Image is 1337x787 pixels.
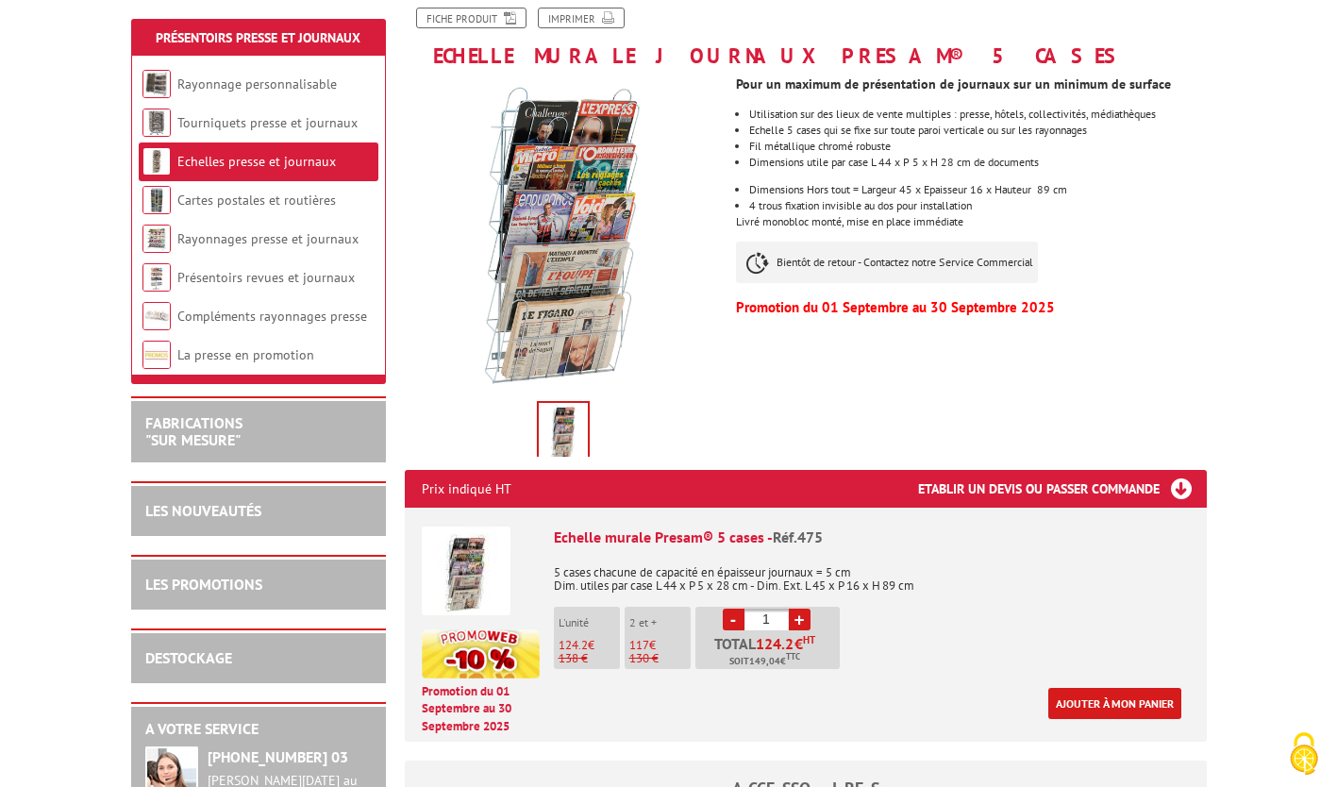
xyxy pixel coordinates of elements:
[422,527,510,615] img: Echelle murale Presam® 5 cases
[794,636,803,651] span: €
[1280,730,1328,778] img: Cookies (fenêtre modale)
[177,269,355,286] a: Présentoirs revues et journaux
[538,8,625,28] a: Imprimer
[177,346,314,363] a: La presse en promotion
[749,141,1206,152] li: Fil métallique chromé robuste
[405,76,723,394] img: echelles_presse_475_1.jpg
[422,470,511,508] p: Prix indiqué HT
[142,341,171,369] img: La presse en promotion
[749,125,1206,136] li: Echelle 5 cases qui se fixe sur toute paroi verticale ou sur les rayonnages
[145,413,242,449] a: FABRICATIONS"Sur Mesure"
[554,553,1190,593] p: 5 cases chacune de capacité en épaisseur journaux = 5 cm Dim. utiles par case L 44 x P 5 x 28 cm ...
[142,186,171,214] img: Cartes postales et routières
[749,184,1206,195] li: Dimensions Hors tout = Largeur 45 x Epaisseur 16 x Hauteur 89 cm
[918,470,1207,508] h3: Etablir un devis ou passer commande
[749,157,1206,168] p: Dimensions utile par case L 44 x P 5 x H 28 cm de documents
[142,225,171,253] img: Rayonnages presse et journaux
[749,109,1206,120] li: Utilisation sur des lieux de vente multiples : presse, hôtels, collectivités, médiathèques
[142,109,171,137] img: Tourniquets presse et journaux
[1271,723,1337,787] button: Cookies (fenêtre modale)
[177,153,336,170] a: Echelles presse et journaux
[559,616,620,629] p: L'unité
[145,501,261,520] a: LES NOUVEAUTÉS
[749,654,780,669] span: 149,04
[629,637,649,653] span: 117
[177,75,337,92] a: Rayonnage personnalisable
[422,683,540,736] p: Promotion du 01 Septembre au 30 Septembre 2025
[554,527,1190,548] div: Echelle murale Presam® 5 cases -
[749,200,1206,211] li: 4 trous fixation invisible au dos pour installation
[142,302,171,330] img: Compléments rayonnages presse
[736,75,1171,92] strong: Pour un maximum de présentation de journaux sur un minimum de surface
[1048,688,1181,719] a: Ajouter à mon panier
[142,147,171,176] img: Echelles presse et journaux
[208,747,348,766] strong: [PHONE_NUMBER] 03
[773,527,823,546] span: Réf.475
[803,633,815,646] sup: HT
[177,114,358,131] a: Tourniquets presse et journaux
[629,616,691,629] p: 2 et +
[145,575,262,594] a: LES PROMOTIONS
[629,652,691,665] p: 130 €
[723,609,744,630] a: -
[145,721,372,738] h2: A votre service
[142,263,171,292] img: Présentoirs revues et journaux
[736,242,1038,283] p: Bientôt de retour - Contactez notre Service Commercial
[729,654,800,669] span: Soit €
[539,403,588,461] img: echelles_presse_475_1.jpg
[789,609,811,630] a: +
[736,214,963,228] span: Livré monobloc monté, mise en place immédiate
[736,302,1206,313] p: Promotion du 01 Septembre au 30 Septembre 2025
[629,639,691,652] p: €
[756,636,794,651] span: 124.2
[142,70,171,98] img: Rayonnage personnalisable
[559,639,620,652] p: €
[145,648,232,667] a: DESTOCKAGE
[422,629,540,678] img: promotion
[156,29,360,46] a: Présentoirs Presse et Journaux
[177,192,336,209] a: Cartes postales et routières
[416,8,526,28] a: Fiche produit
[559,652,620,665] p: 138 €
[559,637,588,653] span: 124.2
[177,308,367,325] a: Compléments rayonnages presse
[786,651,800,661] sup: TTC
[177,230,359,247] a: Rayonnages presse et journaux
[700,636,840,669] p: Total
